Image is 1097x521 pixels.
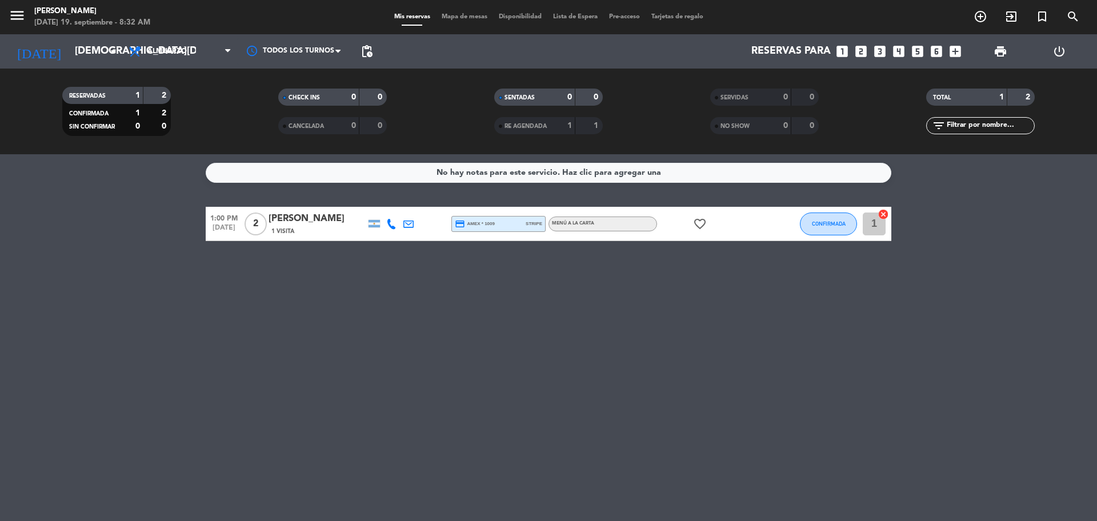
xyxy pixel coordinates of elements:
[891,44,906,59] i: looks_4
[948,44,963,59] i: add_box
[999,93,1004,101] strong: 1
[106,45,120,58] i: arrow_drop_down
[1030,34,1088,69] div: LOG OUT
[910,44,925,59] i: looks_5
[552,221,594,226] span: MENÚ A LA CARTA
[720,95,748,101] span: SERVIDAS
[1035,10,1049,23] i: turned_in_not
[1004,10,1018,23] i: exit_to_app
[879,210,888,219] img: close.png
[69,111,109,117] span: CONFIRMADA
[269,211,366,226] div: [PERSON_NAME]
[505,123,547,129] span: RE AGENDADA
[135,109,140,117] strong: 1
[289,123,324,129] span: CANCELADA
[351,93,356,101] strong: 0
[1066,10,1080,23] i: search
[69,124,115,130] span: SIN CONFIRMAR
[946,119,1034,132] input: Filtrar por nombre...
[493,14,547,20] span: Disponibilidad
[34,6,150,17] div: [PERSON_NAME]
[810,122,816,130] strong: 0
[929,44,944,59] i: looks_6
[1052,45,1066,58] i: power_settings_new
[810,93,816,101] strong: 0
[974,10,987,23] i: add_circle_outline
[751,46,831,57] span: Reservas para
[872,44,887,59] i: looks_3
[1026,93,1032,101] strong: 2
[206,224,242,237] span: [DATE]
[360,45,374,58] span: pending_actions
[34,17,150,29] div: [DATE] 19. septiembre - 8:32 AM
[455,219,465,229] i: credit_card
[994,45,1007,58] span: print
[835,44,850,59] i: looks_one
[437,166,661,179] div: No hay notas para este servicio. Haz clic para agregar una
[162,109,169,117] strong: 2
[567,122,572,130] strong: 1
[720,123,750,129] span: NO SHOW
[436,14,493,20] span: Mapa de mesas
[389,14,436,20] span: Mis reservas
[547,14,603,20] span: Lista de Espera
[206,211,242,224] span: 1:00 PM
[526,220,542,227] span: stripe
[933,95,951,101] span: TOTAL
[603,14,646,20] span: Pre-acceso
[646,14,709,20] span: Tarjetas de regalo
[783,122,788,130] strong: 0
[162,91,169,99] strong: 2
[854,44,868,59] i: looks_two
[147,47,187,55] span: Almuerzo
[245,213,267,235] span: 2
[783,93,788,101] strong: 0
[378,122,385,130] strong: 0
[505,95,535,101] span: SENTADAS
[271,227,294,236] span: 1 Visita
[455,219,495,229] span: amex * 1009
[594,122,600,130] strong: 1
[932,119,946,133] i: filter_list
[594,93,600,101] strong: 0
[69,93,106,99] span: RESERVADAS
[135,91,140,99] strong: 1
[693,217,707,231] i: favorite_border
[812,221,846,227] span: CONFIRMADA
[351,122,356,130] strong: 0
[378,93,385,101] strong: 0
[9,7,26,28] button: menu
[567,93,572,101] strong: 0
[9,39,69,64] i: [DATE]
[162,122,169,130] strong: 0
[9,7,26,24] i: menu
[135,122,140,130] strong: 0
[289,95,320,101] span: CHECK INS
[800,213,857,235] button: CONFIRMADA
